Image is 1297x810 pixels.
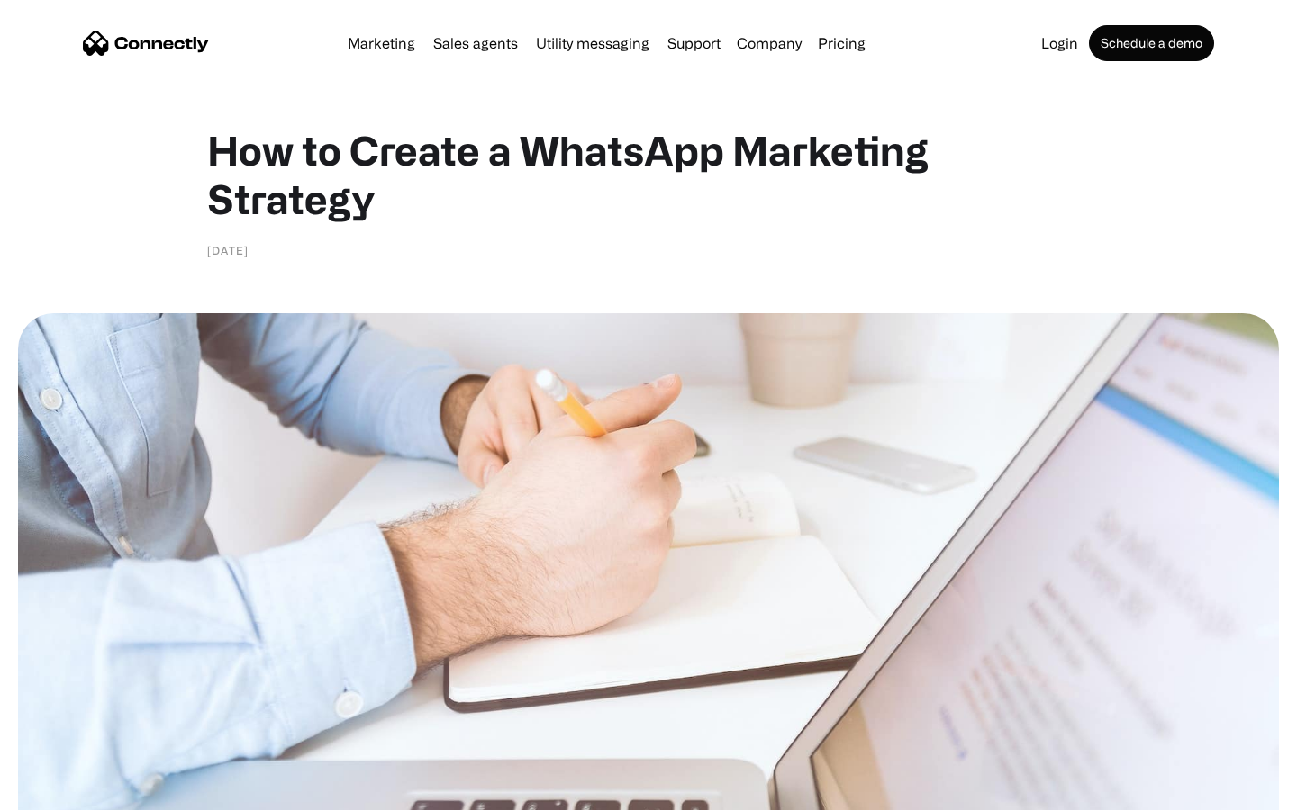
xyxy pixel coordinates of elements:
aside: Language selected: English [18,778,108,804]
h1: How to Create a WhatsApp Marketing Strategy [207,126,1090,223]
div: [DATE] [207,241,249,259]
a: Utility messaging [529,36,657,50]
a: Marketing [340,36,422,50]
a: Pricing [811,36,873,50]
a: home [83,30,209,57]
ul: Language list [36,778,108,804]
a: Sales agents [426,36,525,50]
a: Login [1034,36,1085,50]
div: Company [731,31,807,56]
a: Support [660,36,728,50]
a: Schedule a demo [1089,25,1214,61]
div: Company [737,31,802,56]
